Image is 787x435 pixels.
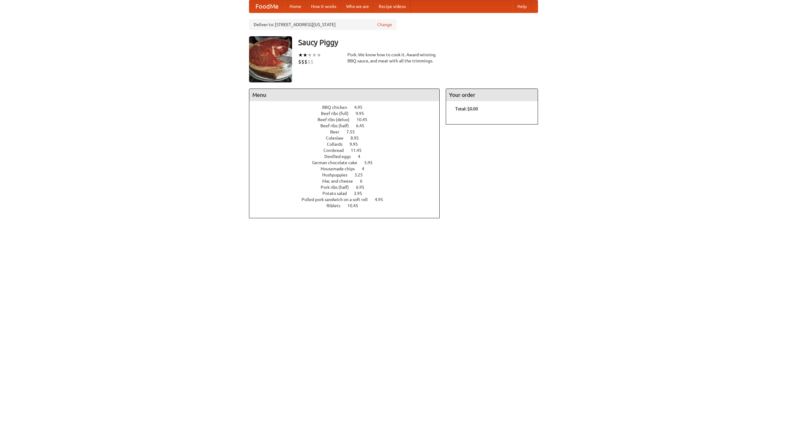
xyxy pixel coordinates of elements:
span: 9.95 [356,111,370,116]
a: Who we are [341,0,374,13]
a: Potato salad 3.95 [322,191,374,196]
a: FoodMe [249,0,285,13]
h3: Saucy Piggy [298,36,538,49]
li: $ [307,58,310,65]
span: Cornbread [323,148,350,153]
a: Recipe videos [374,0,411,13]
a: Collards 9.95 [327,142,369,147]
h4: Menu [249,89,439,101]
h4: Your order [446,89,538,101]
a: Beef ribs (delux) 10.45 [318,117,379,122]
span: Collards [327,142,349,147]
span: Hushpuppies [322,172,354,177]
a: Devilled eggs 4 [324,154,372,159]
li: $ [298,58,301,65]
a: How it works [306,0,341,13]
div: Pork. We know how to cook it. Award-winning BBQ sauce, and meat with all the trimmings. [347,52,440,64]
span: BBQ chicken [322,105,353,110]
span: 11.45 [351,148,368,153]
a: Beef ribs (half) 6.45 [320,123,376,128]
a: Beer 7.55 [330,129,366,134]
span: Pork ribs (half) [321,185,355,190]
a: Mac and cheese 6 [322,179,374,184]
span: Devilled eggs [324,154,357,159]
span: 10.45 [357,117,374,122]
a: Change [377,22,392,28]
span: 6 [360,179,369,184]
span: Beef ribs (full) [321,111,355,116]
li: $ [310,58,314,65]
a: Help [512,0,532,13]
span: 9.95 [350,142,364,147]
a: Pork ribs (half) 6.95 [321,185,376,190]
a: German chocolate cake 5.95 [312,160,384,165]
a: Cornbread 11.45 [323,148,373,153]
a: Riblets 10.45 [326,203,370,208]
span: 5.95 [364,160,379,165]
li: ★ [298,52,303,58]
li: $ [301,58,304,65]
li: ★ [317,52,321,58]
span: 4.95 [354,105,369,110]
li: $ [304,58,307,65]
span: Beer [330,129,346,134]
span: 3.25 [354,172,369,177]
span: 8.95 [350,136,365,140]
span: Beef ribs (delux) [318,117,356,122]
b: Total: $0.00 [455,106,478,111]
span: 4.95 [375,197,389,202]
span: 6.95 [356,185,370,190]
span: Potato salad [322,191,353,196]
a: Beef ribs (full) 9.95 [321,111,375,116]
a: Pulled pork sandwich on a soft roll 4.95 [302,197,394,202]
span: 4 [362,166,370,171]
div: Deliver to: [STREET_ADDRESS][US_STATE] [249,19,397,30]
span: Beef ribs (half) [320,123,355,128]
a: Hushpuppies 3.25 [322,172,374,177]
span: 6.45 [356,123,370,128]
a: BBQ chicken 4.95 [322,105,374,110]
a: Housemade chips 4 [321,166,376,171]
span: 7.55 [346,129,361,134]
span: Riblets [326,203,346,208]
span: Mac and cheese [322,179,359,184]
span: Coleslaw [326,136,350,140]
span: Housemade chips [321,166,361,171]
span: Pulled pork sandwich on a soft roll [302,197,374,202]
span: German chocolate cake [312,160,363,165]
li: ★ [307,52,312,58]
span: 4 [358,154,366,159]
a: Coleslaw 8.95 [326,136,370,140]
img: angular.jpg [249,36,292,82]
li: ★ [303,52,307,58]
li: ★ [312,52,317,58]
span: 3.95 [354,191,368,196]
span: 10.45 [347,203,364,208]
a: Home [285,0,306,13]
